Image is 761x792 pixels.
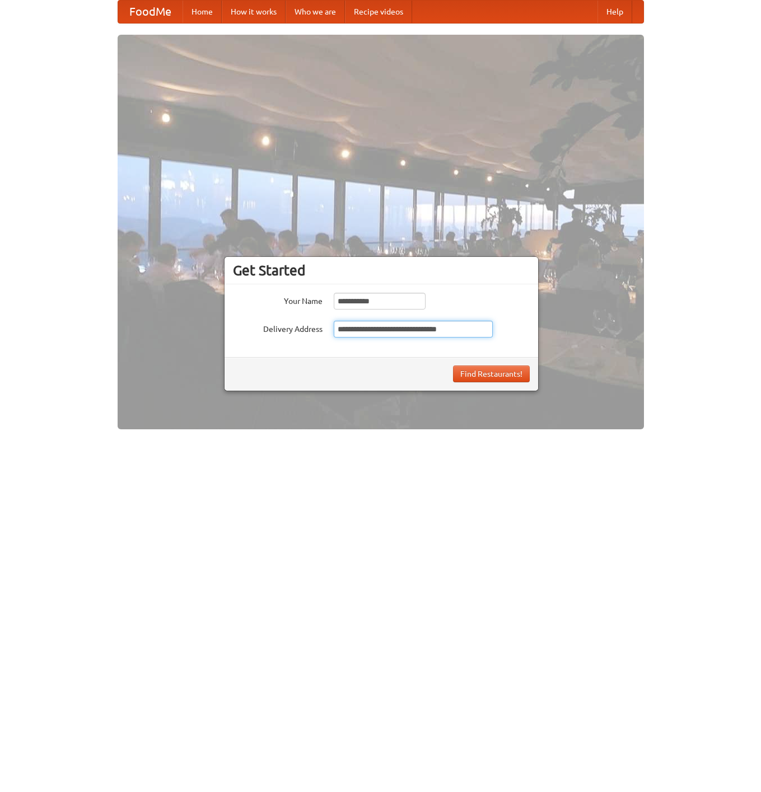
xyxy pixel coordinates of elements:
a: Help [597,1,632,23]
a: Home [183,1,222,23]
a: How it works [222,1,286,23]
button: Find Restaurants! [453,365,530,382]
label: Your Name [233,293,323,307]
a: Who we are [286,1,345,23]
a: FoodMe [118,1,183,23]
h3: Get Started [233,262,530,279]
a: Recipe videos [345,1,412,23]
label: Delivery Address [233,321,323,335]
